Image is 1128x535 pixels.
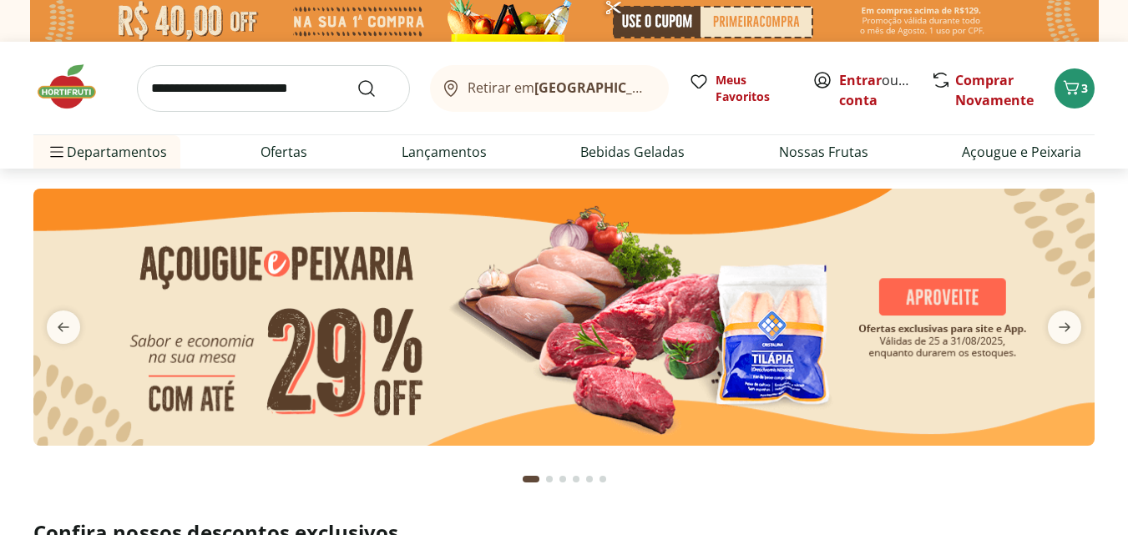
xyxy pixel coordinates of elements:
img: Hortifruti [33,62,117,112]
span: Departamentos [47,132,167,172]
a: Açougue e Peixaria [962,142,1081,162]
button: Submit Search [357,78,397,98]
button: Go to page 3 from fs-carousel [556,459,569,499]
a: Criar conta [839,71,931,109]
button: Go to page 2 from fs-carousel [543,459,556,499]
button: Retirar em[GEOGRAPHIC_DATA]/[GEOGRAPHIC_DATA] [430,65,669,112]
a: Bebidas Geladas [580,142,685,162]
a: Entrar [839,71,882,89]
a: Lançamentos [402,142,487,162]
a: Nossas Frutas [779,142,868,162]
input: search [137,65,410,112]
button: Current page from fs-carousel [519,459,543,499]
button: Carrinho [1055,68,1095,109]
button: Go to page 4 from fs-carousel [569,459,583,499]
span: 3 [1081,80,1088,96]
a: Ofertas [261,142,307,162]
button: Go to page 6 from fs-carousel [596,459,610,499]
button: next [1034,310,1095,344]
b: [GEOGRAPHIC_DATA]/[GEOGRAPHIC_DATA] [534,78,816,97]
button: Menu [47,132,67,172]
a: Comprar Novamente [955,71,1034,109]
span: ou [839,70,913,110]
button: previous [33,310,94,344]
span: Meus Favoritos [716,72,792,105]
a: Meus Favoritos [689,72,792,105]
span: Retirar em [468,80,652,95]
button: Go to page 5 from fs-carousel [583,459,596,499]
img: açougue [33,189,1095,446]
